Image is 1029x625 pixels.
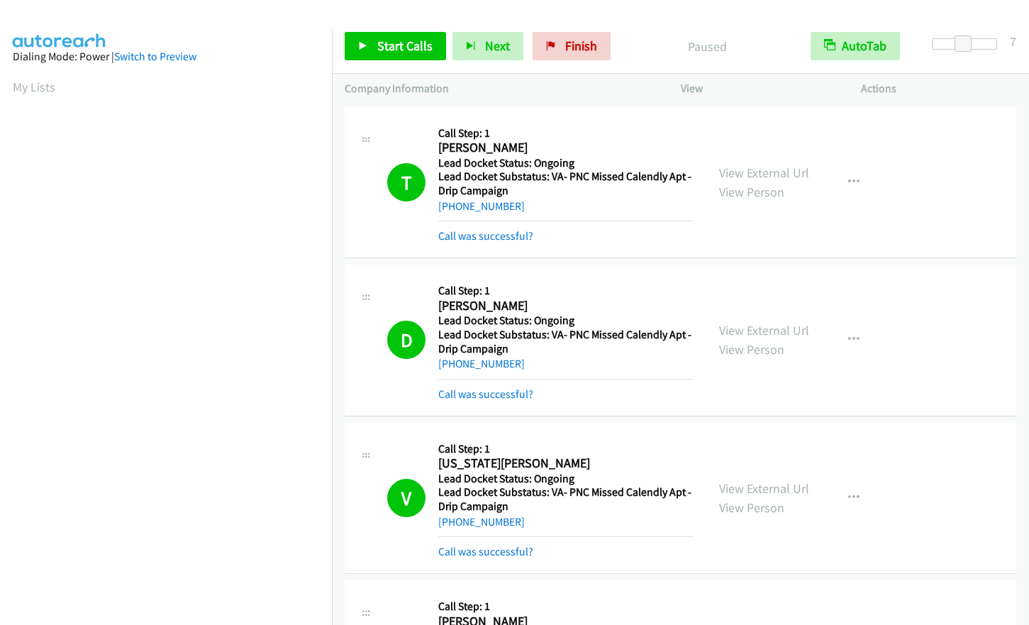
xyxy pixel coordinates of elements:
span: Next [485,38,510,54]
h5: Lead Docket Status: Ongoing [438,156,694,170]
h5: Call Step: 1 [438,284,694,298]
button: AutoTab [811,32,900,60]
p: Paused [630,37,785,56]
h5: Lead Docket Substatus: VA- PNC Missed Calendly Apt - Drip Campaign [438,485,694,513]
h5: Lead Docket Substatus: VA- PNC Missed Calendly Apt - Drip Campaign [438,170,694,197]
a: View External Url [719,322,809,338]
div: Dialing Mode: Power | [13,48,319,65]
h5: Call Step: 1 [438,126,694,140]
a: View External Url [719,165,809,181]
a: View Person [719,184,784,200]
h1: T [387,163,425,201]
a: My Lists [13,79,55,95]
a: Call was successful? [438,545,533,558]
a: [PHONE_NUMBER] [438,199,525,213]
a: View External Url [719,480,809,497]
h5: Call Step: 1 [438,599,694,614]
a: [PHONE_NUMBER] [438,515,525,529]
a: [PHONE_NUMBER] [438,357,525,370]
h5: Lead Docket Status: Ongoing [438,472,694,486]
iframe: Resource Center [988,256,1029,369]
h5: Call Step: 1 [438,442,694,456]
h1: V [387,479,425,517]
div: 7 [1010,32,1016,51]
h2: [PERSON_NAME] [438,140,688,156]
span: Finish [565,38,597,54]
a: Start Calls [345,32,446,60]
a: View Person [719,499,784,516]
h2: [PERSON_NAME] [438,298,688,314]
h2: [US_STATE][PERSON_NAME] [438,455,688,472]
a: Switch to Preview [114,50,196,63]
p: View [681,80,836,97]
p: Actions [861,80,1016,97]
p: Company Information [345,80,655,97]
button: Next [452,32,523,60]
a: View Person [719,341,784,358]
h1: D [387,321,425,359]
a: Finish [533,32,611,60]
a: Call was successful? [438,387,533,401]
span: Start Calls [377,38,433,54]
a: Call was successful? [438,229,533,243]
h5: Lead Docket Status: Ongoing [438,314,694,328]
h5: Lead Docket Substatus: VA- PNC Missed Calendly Apt - Drip Campaign [438,328,694,355]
